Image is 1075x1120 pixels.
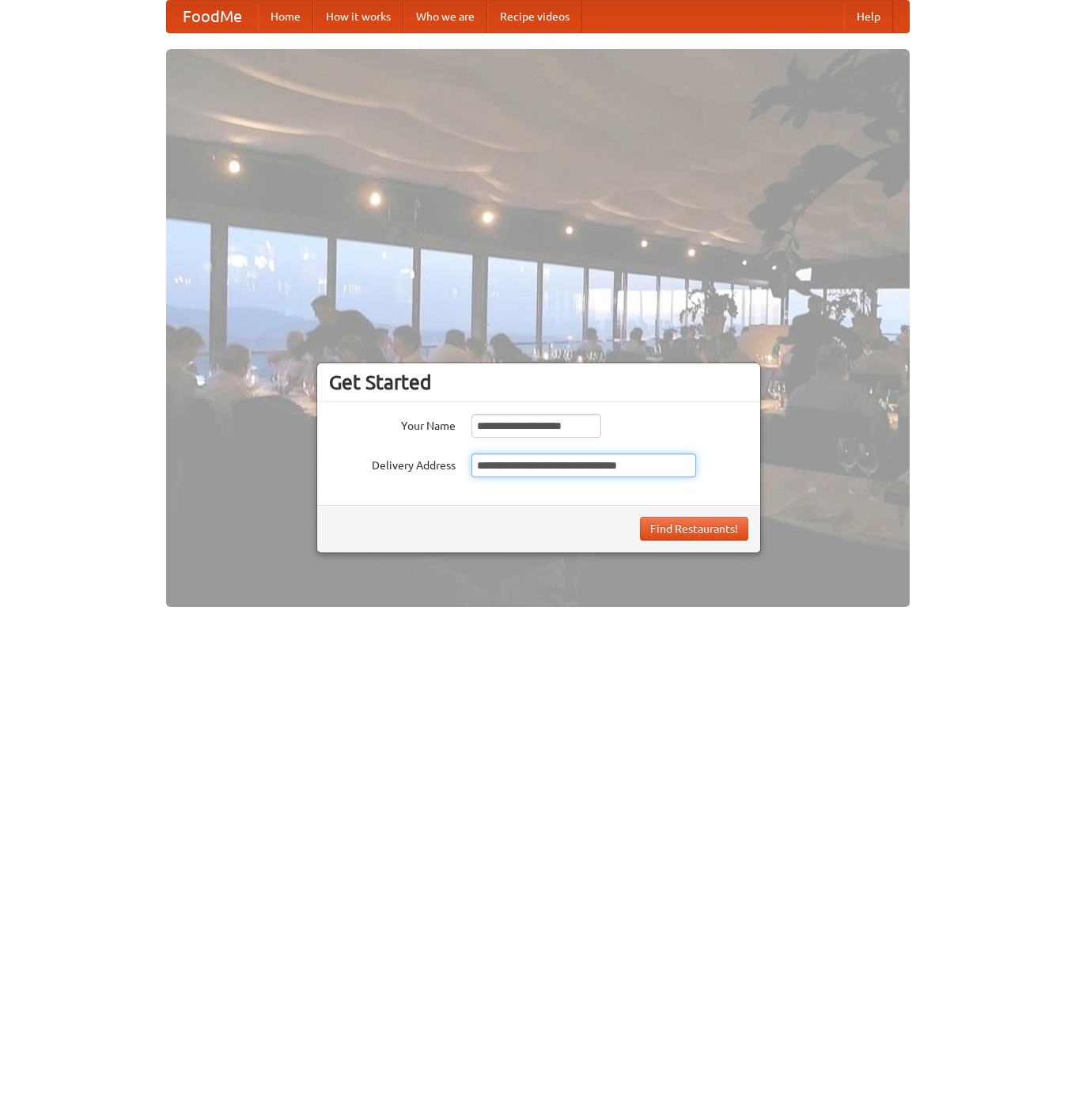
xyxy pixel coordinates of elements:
a: Recipe videos [487,1,582,32]
button: Find Restaurants! [640,517,748,541]
a: Help [844,1,893,32]
label: Your Name [329,414,456,434]
a: Home [258,1,313,32]
h3: Get Started [329,370,748,394]
a: Who we are [403,1,487,32]
a: How it works [313,1,403,32]
label: Delivery Address [329,454,456,473]
a: FoodMe [167,1,258,32]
